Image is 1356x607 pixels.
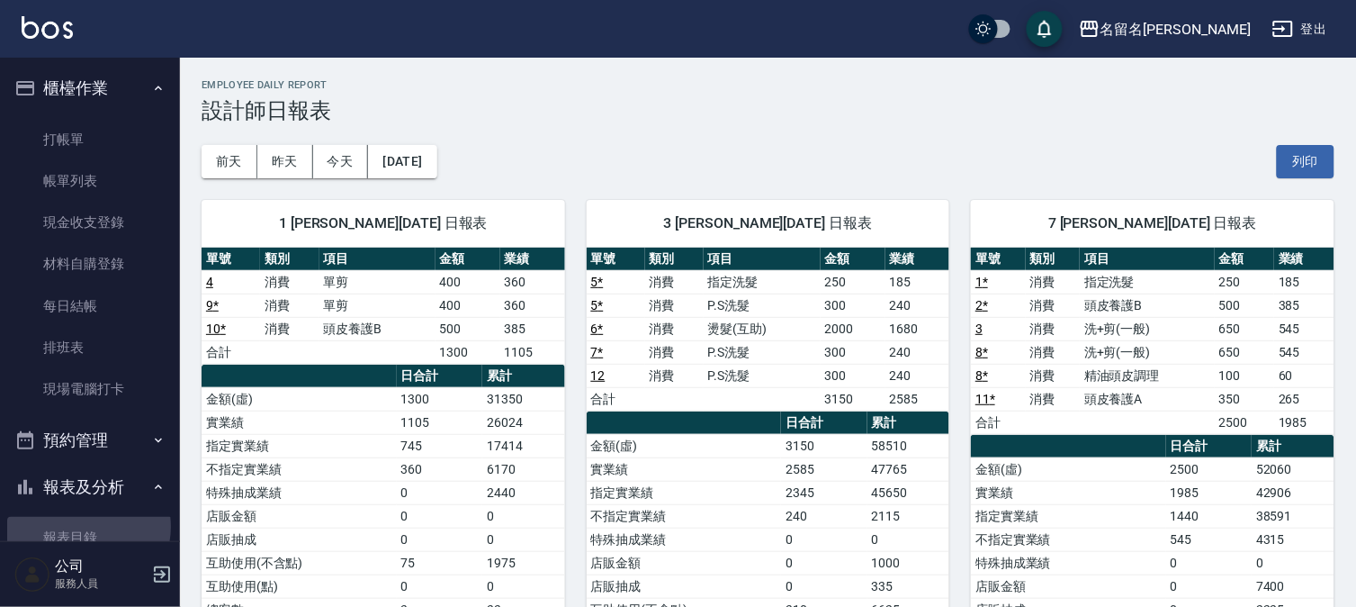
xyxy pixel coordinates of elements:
td: 240 [885,340,950,364]
td: 0 [1166,575,1253,598]
td: 1985 [1274,411,1334,434]
th: 單號 [587,248,645,271]
td: 特殊抽成業績 [202,481,397,504]
td: 240 [781,504,867,528]
table: a dense table [587,248,950,412]
button: 預約管理 [7,417,173,464]
td: 745 [397,434,483,458]
table: a dense table [202,248,565,365]
h5: 公司 [55,557,147,575]
td: 店販抽成 [202,528,397,551]
th: 業績 [885,248,950,271]
td: 店販金額 [202,504,397,528]
a: 報表目錄 [7,517,173,558]
td: 洗+剪(一般) [1080,340,1214,364]
td: 單剪 [319,294,436,317]
td: 545 [1274,317,1334,340]
td: 185 [885,270,950,294]
td: 消費 [1026,387,1080,411]
td: 650 [1215,340,1275,364]
a: 現金收支登錄 [7,202,173,243]
td: 0 [397,575,483,598]
td: 店販抽成 [587,575,782,598]
td: 3150 [781,434,867,458]
th: 日合計 [397,365,483,388]
td: 指定實業績 [971,504,1166,528]
a: 帳單列表 [7,160,173,202]
td: 42906 [1252,481,1334,504]
td: 4315 [1252,528,1334,551]
a: 打帳單 [7,119,173,160]
th: 類別 [645,248,704,271]
td: 17414 [482,434,565,458]
td: 實業績 [971,481,1166,504]
td: 指定實業績 [202,434,397,458]
td: 0 [781,551,867,575]
td: 頭皮養護B [1080,294,1214,317]
td: 1680 [885,317,950,340]
td: 金額(虛) [971,458,1166,481]
td: 500 [436,317,500,340]
td: 消費 [1026,340,1080,364]
td: 不指定實業績 [202,458,397,481]
button: 登出 [1265,13,1334,46]
td: 250 [821,270,885,294]
td: 店販金額 [971,575,1166,598]
td: 指定洗髮 [1080,270,1214,294]
td: 消費 [260,294,319,317]
td: 75 [397,551,483,575]
td: 燙髮(互助) [704,317,821,340]
td: P.S洗髮 [704,340,821,364]
td: 精油頭皮調理 [1080,364,1214,387]
td: 消費 [260,270,319,294]
td: 0 [1252,551,1334,575]
td: 頭皮養護B [319,317,436,340]
button: 前天 [202,145,257,178]
div: 名留名[PERSON_NAME] [1100,18,1251,41]
td: 38591 [1252,504,1334,528]
td: 金額(虛) [587,434,782,458]
td: 洗+剪(一般) [1080,317,1214,340]
td: 不指定實業績 [971,528,1166,551]
span: 3 [PERSON_NAME][DATE] 日報表 [608,214,929,232]
span: 7 [PERSON_NAME][DATE] 日報表 [992,214,1313,232]
td: 實業績 [587,458,782,481]
td: 1975 [482,551,565,575]
td: 31350 [482,387,565,411]
a: 材料自購登錄 [7,243,173,285]
td: 2585 [885,387,950,411]
td: 240 [885,364,950,387]
a: 現場電腦打卡 [7,368,173,410]
td: 500 [1215,294,1275,317]
a: 12 [591,368,606,383]
th: 項目 [704,248,821,271]
td: 頭皮養護A [1080,387,1214,411]
td: 1985 [1166,481,1253,504]
th: 金額 [821,248,885,271]
td: 不指定實業績 [587,504,782,528]
td: 實業績 [202,411,397,434]
button: 今天 [313,145,369,178]
td: 100 [1215,364,1275,387]
th: 累計 [482,365,565,388]
td: 6170 [482,458,565,481]
td: 指定洗髮 [704,270,821,294]
td: 1000 [867,551,950,575]
td: 消費 [1026,317,1080,340]
td: 545 [1274,340,1334,364]
a: 每日結帳 [7,285,173,327]
img: Person [14,557,50,593]
th: 項目 [1080,248,1214,271]
td: 0 [867,528,950,551]
th: 金額 [1215,248,1275,271]
td: 400 [436,294,500,317]
th: 累計 [867,412,950,435]
a: 排班表 [7,327,173,368]
a: 4 [206,275,213,289]
td: 消費 [260,317,319,340]
td: 1300 [436,340,500,364]
h2: Employee Daily Report [202,79,1334,91]
td: P.S洗髮 [704,294,821,317]
td: 消費 [645,364,704,387]
td: 265 [1274,387,1334,411]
